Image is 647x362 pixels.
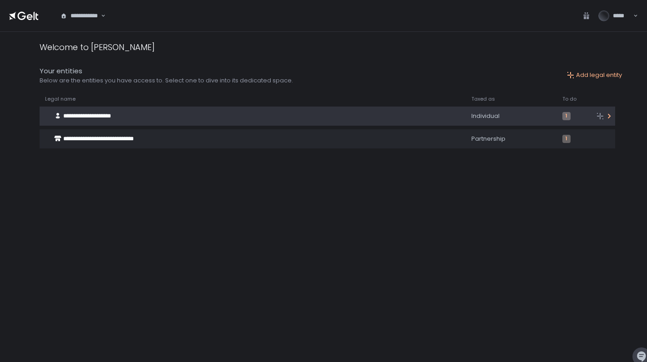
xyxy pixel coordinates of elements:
div: Partnership [471,135,551,143]
div: Below are the entities you have access to. Select one to dive into its dedicated space. [40,76,293,85]
span: Taxed as [471,96,495,102]
span: To do [562,96,576,102]
div: Search for option [55,6,106,26]
span: Legal name [45,96,76,102]
span: 1 [562,135,571,143]
span: 1 [562,112,571,120]
div: Your entities [40,66,293,76]
button: Add legal entity [567,71,622,79]
div: Welcome to [PERSON_NAME] [40,41,155,53]
div: Individual [471,112,551,120]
